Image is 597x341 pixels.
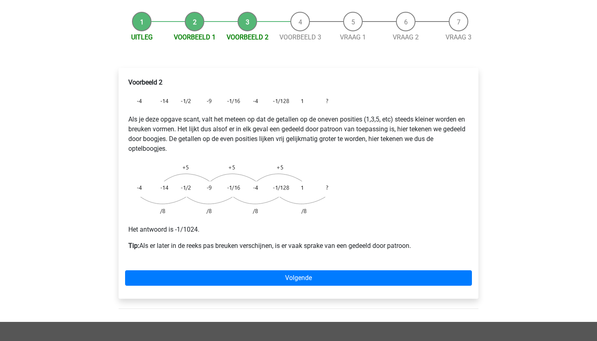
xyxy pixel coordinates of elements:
b: Voorbeeld 2 [128,78,162,86]
a: Vraag 2 [393,33,419,41]
img: Intertwinging_example_2_2.png [128,160,331,218]
a: Uitleg [131,33,153,41]
a: Voorbeeld 1 [174,33,216,41]
p: Als er later in de reeks pas breuken verschijnen, is er vaak sprake van een gedeeld door patroon. [128,241,469,251]
a: Voorbeeld 2 [227,33,268,41]
a: Vraag 3 [446,33,472,41]
a: Vraag 1 [340,33,366,41]
p: Als je deze opgave scant, valt het meteen op dat de getallen op de oneven posities (1,3,5, etc) s... [128,115,469,154]
b: Tip: [128,242,139,250]
a: Voorbeeld 3 [279,33,321,41]
a: Volgende [125,270,472,286]
p: Het antwoord is -1/1024. [128,225,469,235]
img: Intertwinging_example_2_1.png [128,94,331,108]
